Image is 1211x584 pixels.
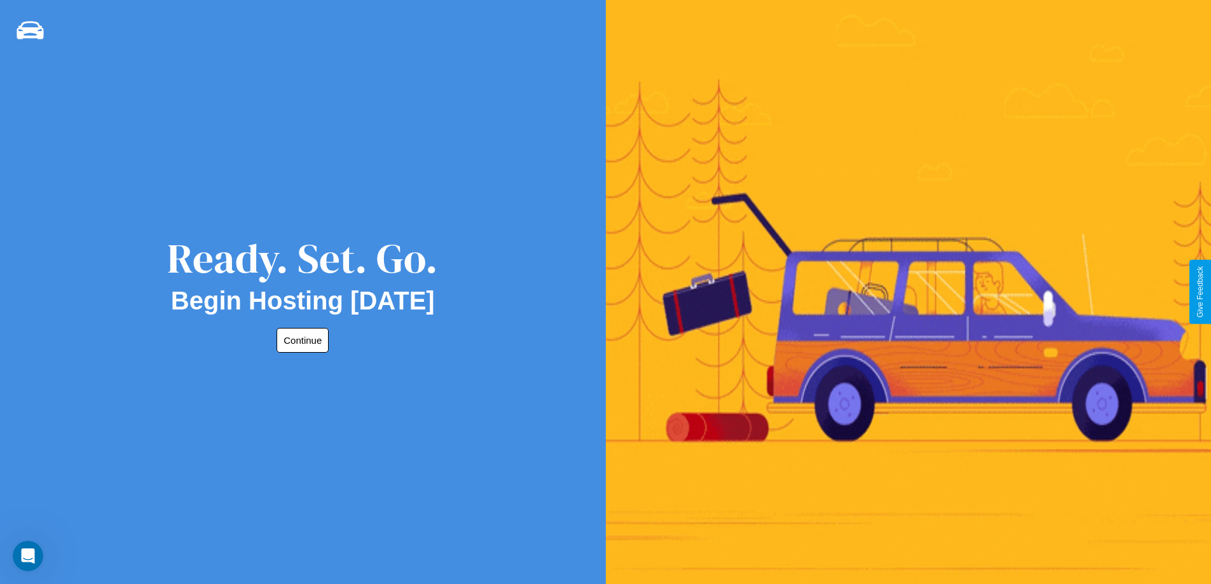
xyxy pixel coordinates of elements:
div: Give Feedback [1196,266,1205,318]
button: Continue [277,328,329,353]
div: Ready. Set. Go. [167,230,438,287]
iframe: Intercom live chat [13,541,43,571]
h2: Begin Hosting [DATE] [171,287,435,315]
